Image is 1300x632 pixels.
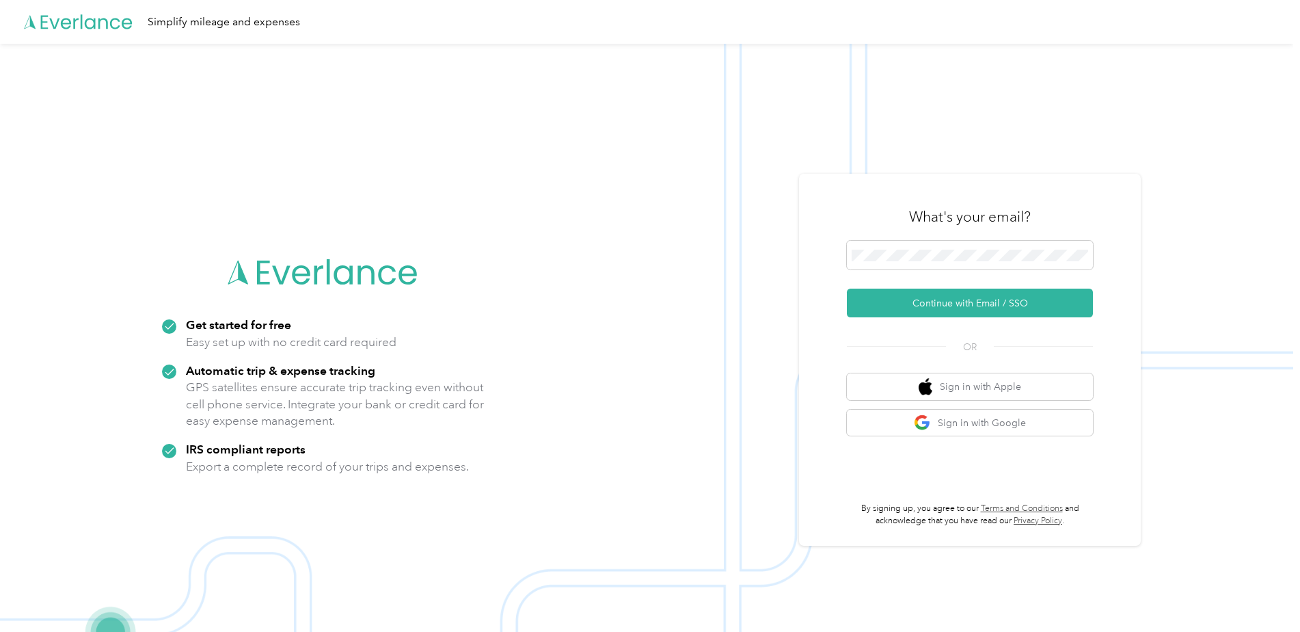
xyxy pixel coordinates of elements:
p: Export a complete record of your trips and expenses. [186,458,469,475]
strong: Get started for free [186,317,291,332]
strong: IRS compliant reports [186,442,306,456]
a: Terms and Conditions [981,503,1063,514]
h3: What's your email? [909,207,1031,226]
span: OR [946,340,994,354]
img: apple logo [919,378,932,395]
div: Simplify mileage and expenses [148,14,300,31]
strong: Automatic trip & expense tracking [186,363,375,378]
button: google logoSign in with Google [847,410,1093,436]
p: By signing up, you agree to our and acknowledge that you have read our . [847,503,1093,527]
img: google logo [914,414,931,432]
button: Continue with Email / SSO [847,289,1093,317]
a: Privacy Policy [1014,516,1062,526]
p: GPS satellites ensure accurate trip tracking even without cell phone service. Integrate your bank... [186,379,485,430]
button: apple logoSign in with Apple [847,373,1093,400]
p: Easy set up with no credit card required [186,334,396,351]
